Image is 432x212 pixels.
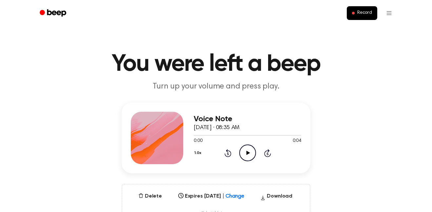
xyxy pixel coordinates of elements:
[90,81,342,92] p: Turn up your volume and press play.
[194,147,204,159] button: 1.0x
[136,192,165,200] button: Delete
[35,7,72,20] a: Beep
[194,115,301,124] h3: Voice Note
[381,5,397,21] button: Open menu
[194,138,202,145] span: 0:00
[293,138,301,145] span: 0:04
[357,10,372,16] span: Record
[258,192,295,203] button: Download
[194,125,240,131] span: [DATE] · 08:35 AM
[347,6,377,20] button: Record
[48,52,384,76] h1: You were left a beep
